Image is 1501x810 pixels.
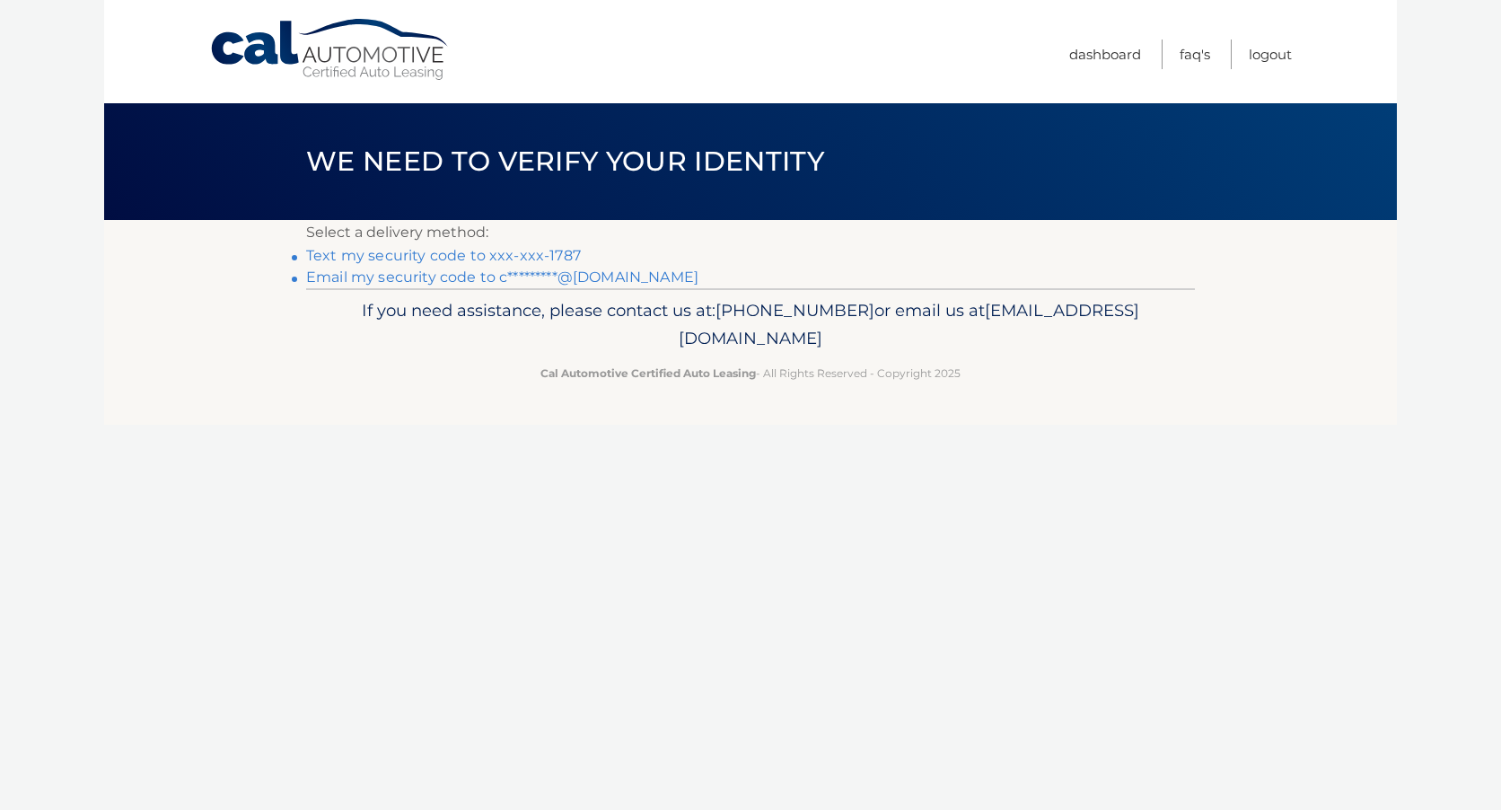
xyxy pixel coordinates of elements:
strong: Cal Automotive Certified Auto Leasing [540,366,756,380]
a: Email my security code to c*********@[DOMAIN_NAME] [306,269,698,286]
p: Select a delivery method: [306,220,1195,245]
a: Text my security code to xxx-xxx-1787 [306,247,581,264]
p: If you need assistance, please contact us at: or email us at [318,296,1183,354]
a: Logout [1249,40,1292,69]
a: Cal Automotive [209,18,452,82]
span: We need to verify your identity [306,145,824,178]
a: Dashboard [1069,40,1141,69]
a: FAQ's [1180,40,1210,69]
p: - All Rights Reserved - Copyright 2025 [318,364,1183,383]
span: [PHONE_NUMBER] [715,300,874,321]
